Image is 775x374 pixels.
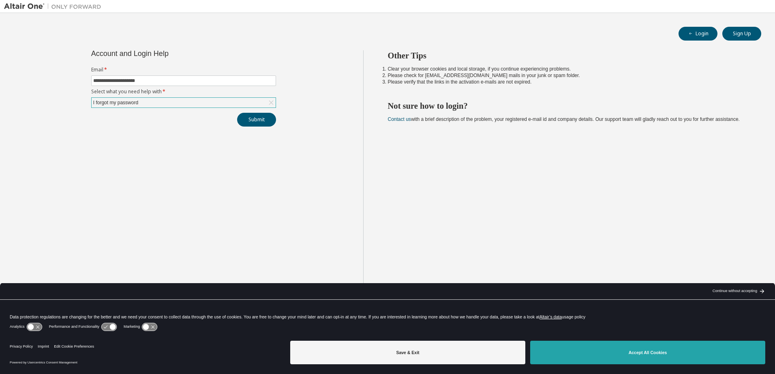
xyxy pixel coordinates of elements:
[722,27,761,41] button: Sign Up
[92,98,276,107] div: I forgot my password
[91,67,276,73] label: Email
[388,79,747,85] li: Please verify that the links in the activation e-mails are not expired.
[92,98,139,107] div: I forgot my password
[388,66,747,72] li: Clear your browser cookies and local storage, if you continue experiencing problems.
[388,116,411,122] a: Contact us
[388,116,740,122] span: with a brief description of the problem, your registered e-mail id and company details. Our suppo...
[388,72,747,79] li: Please check for [EMAIL_ADDRESS][DOMAIN_NAME] mails in your junk or spam folder.
[91,50,239,57] div: Account and Login Help
[237,113,276,127] button: Submit
[679,27,717,41] button: Login
[91,88,276,95] label: Select what you need help with
[388,101,747,111] h2: Not sure how to login?
[388,50,747,61] h2: Other Tips
[4,2,105,11] img: Altair One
